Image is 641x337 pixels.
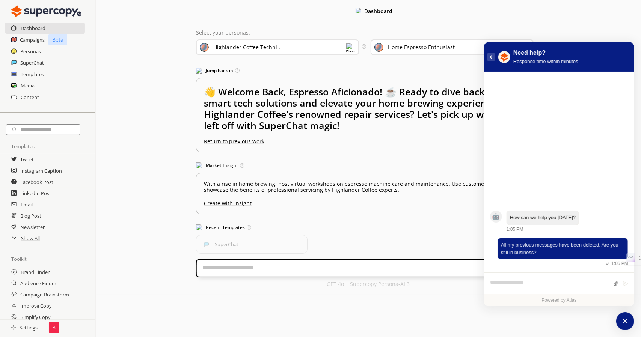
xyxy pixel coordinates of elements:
[20,188,51,199] a: LinkedIn Post
[604,260,611,267] svg: atlas-sent-icon
[213,44,282,50] div: Highlander Coffee Techni...
[11,325,16,330] img: Close
[21,69,44,80] a: Templates
[20,300,51,311] a: Improve Copy
[20,278,56,289] a: Audience Finder
[196,68,202,74] img: Jump Back In
[204,197,533,206] u: Create with Insight
[196,235,308,254] button: SuperChatSuperChat
[196,224,202,230] img: Popular Templates
[21,23,45,34] a: Dashboard
[21,80,35,91] a: Media
[53,325,56,331] p: 3
[21,233,40,244] a: Show All
[388,44,455,50] div: Home Espresso Enthusiast
[490,211,628,233] div: atlas-message
[20,289,69,300] a: Campaign Brainstorm
[204,86,533,138] h2: 👋 Welcome Back, Espresso Aficionado! ☕ Ready to dive back into smart tech solutions and elevate y...
[498,238,628,259] div: atlas-message-bubble
[510,214,576,222] p: How can we help you [DATE]?
[365,8,393,15] b: Dashboard
[48,34,67,45] p: Beta
[20,210,41,221] a: Blog Post
[235,68,240,73] img: Tooltip Icon
[487,53,495,61] button: atlas-back-button
[567,298,577,303] a: Atlas
[513,48,578,57] div: Need help?
[507,211,628,233] div: Monday, September 22, 1:05 PM
[510,214,576,222] div: atlas-message-text
[613,280,619,287] button: Attach files by clicking or dropping files here
[490,277,628,290] div: atlas-composer
[501,241,625,256] div: atlas-message-text
[204,242,209,247] img: SuperChat
[240,163,244,168] img: Tooltip Icon
[196,222,541,233] h3: Recent Templates
[20,221,45,233] a: Newsletter
[21,92,39,103] a: Content
[204,138,264,145] u: Return to previous work
[247,225,251,230] img: Tooltip Icon
[204,181,533,193] p: With a rise in home brewing, host virtual workshops on espresso machine care and maintenance. Use...
[604,260,628,267] div: 1:05 PM
[20,154,34,165] a: Tweet
[490,211,502,223] div: atlas-message-author-avatar
[498,238,628,267] div: Monday, September 22, 1:05 PM
[490,238,628,267] div: atlas-message
[21,199,33,210] a: Email
[498,51,510,63] img: RpLL3g7wRjKEG8sAkjyA_SC%20Logo.png
[20,46,41,57] a: Personas
[21,266,50,278] a: Brand Finder
[196,65,541,76] h3: Jump back in
[513,57,578,65] div: Response time within minutes
[327,281,410,287] p: GPT 4o + Supercopy Persona-AI 3
[374,43,383,52] img: Audience Icon
[20,34,45,45] a: Campaigns
[196,160,541,171] h3: Market Insight
[507,211,579,225] div: atlas-message-bubble
[507,226,523,233] div: 1:05 PM
[20,176,53,188] a: Facebook Post
[362,44,366,48] img: Tooltip Icon
[196,162,202,168] img: Market Insight
[484,294,634,306] div: Powered by
[484,42,634,306] div: atlas-window
[484,72,634,306] div: atlas-ticket
[616,312,634,330] button: atlas-launcher
[346,43,355,52] img: Dropdown Icon
[196,30,541,36] p: Select your personas:
[11,4,81,19] img: Close
[356,8,361,13] img: Close
[20,165,62,176] a: Instagram Caption
[20,57,44,68] a: SuperChat
[21,311,50,323] a: Simplify Copy
[200,43,209,52] img: Brand Icon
